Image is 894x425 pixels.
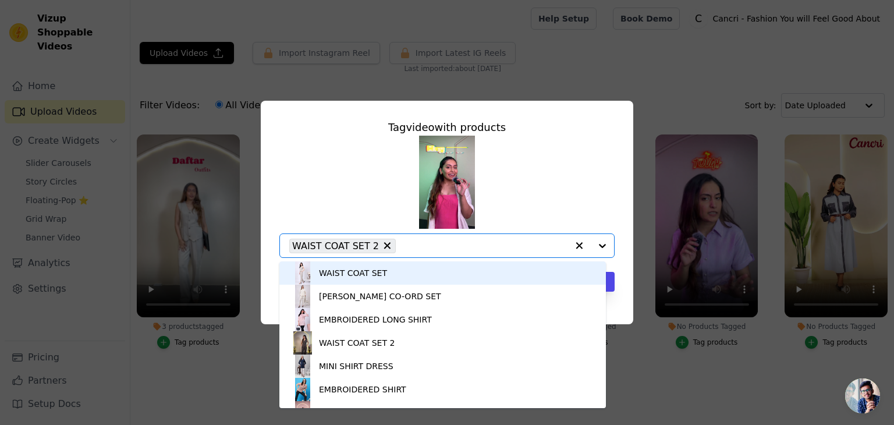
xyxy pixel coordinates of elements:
[291,308,314,331] img: product thumbnail
[319,291,441,302] div: [PERSON_NAME] CO-ORD SET
[319,267,387,279] div: WAIST COAT SET
[279,119,615,136] div: Tag video with products
[319,407,450,419] div: LILAC PARTY WEAR CO-ORD SET
[319,337,395,349] div: WAIST COAT SET 2
[292,239,379,253] span: WAIST COAT SET 2
[319,384,406,395] div: EMBROIDERED SHIRT
[291,261,314,285] img: product thumbnail
[419,136,475,229] img: vizup-images-8492.png
[291,331,314,355] img: product thumbnail
[291,285,314,308] img: product thumbnail
[319,314,432,325] div: EMBROIDERED LONG SHIRT
[319,360,393,372] div: MINI SHIRT DRESS
[291,355,314,378] img: product thumbnail
[291,401,314,424] img: product thumbnail
[845,378,880,413] a: Open chat
[291,378,314,401] img: product thumbnail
